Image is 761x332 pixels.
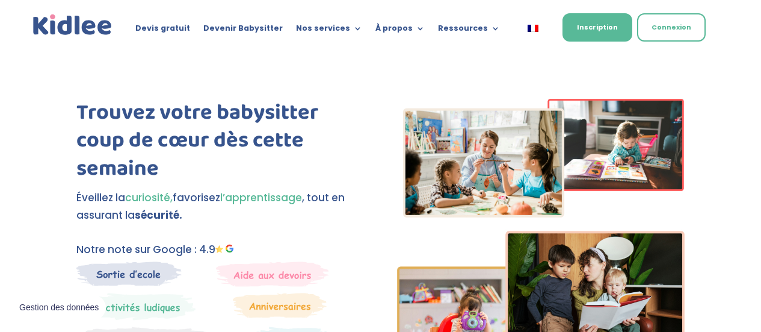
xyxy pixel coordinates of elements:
button: Gestion des données [12,295,106,321]
span: Gestion des données [19,302,99,313]
a: Inscription [562,13,632,42]
a: Devenir Babysitter [203,24,283,37]
img: Anniversaire [233,293,327,318]
img: logo_kidlee_bleu [31,12,115,38]
a: Ressources [438,24,500,37]
strong: sécurité. [135,208,182,222]
p: Éveillez la favorisez , tout en assurant la [76,189,364,224]
span: curiosité, [125,190,173,205]
p: Notre note sur Google : 4.9 [76,241,364,258]
img: Mercredi [76,293,196,321]
a: Nos services [296,24,362,37]
img: Sortie decole [76,262,182,286]
img: weekends [216,262,329,287]
a: Devis gratuit [135,24,190,37]
img: Français [528,25,538,32]
a: À propos [375,24,425,37]
a: Connexion [637,13,706,42]
span: l’apprentissage [220,190,302,205]
a: Kidlee Logo [31,12,115,38]
h1: Trouvez votre babysitter coup de cœur dès cette semaine [76,99,364,189]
